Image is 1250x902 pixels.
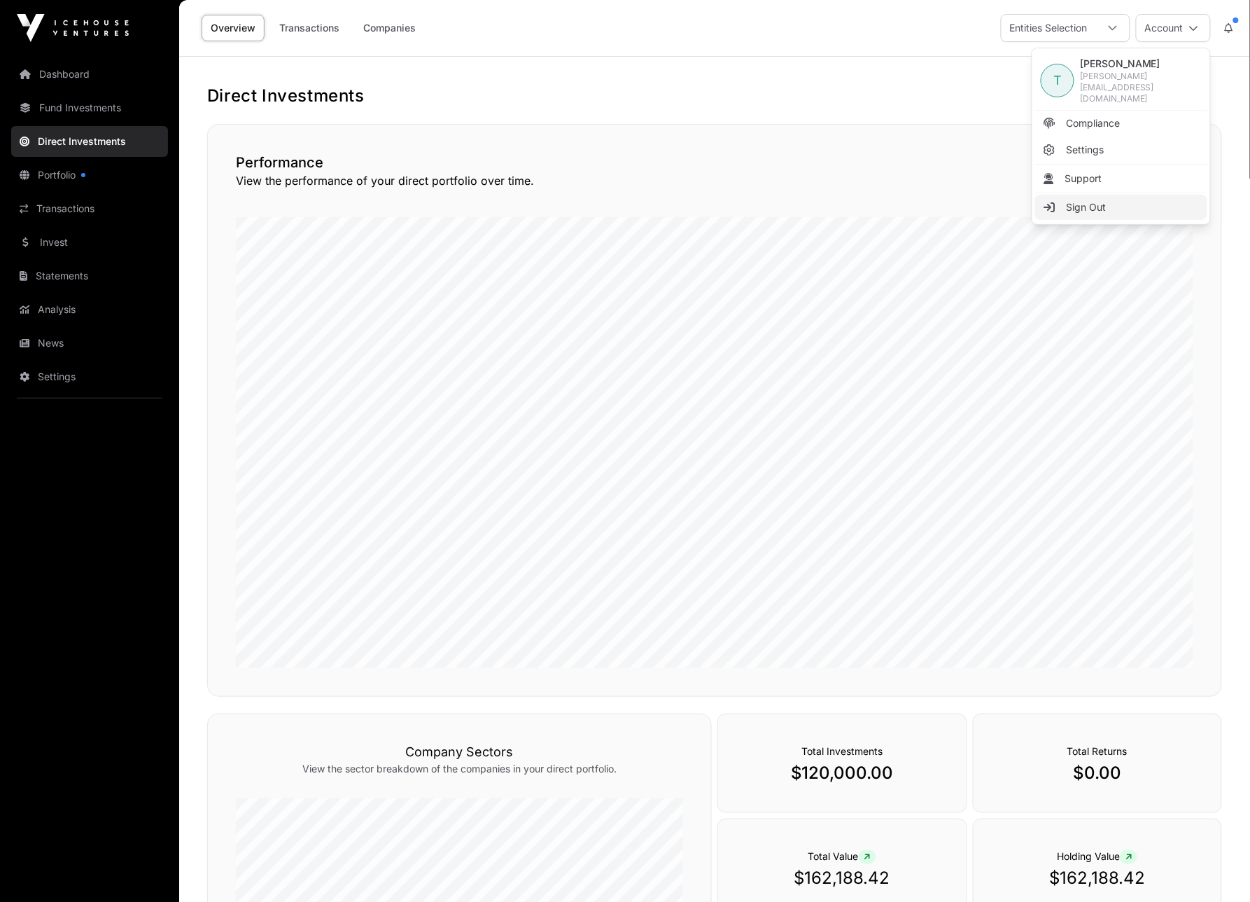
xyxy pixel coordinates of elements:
a: Overview [202,15,265,41]
p: $0.00 [1002,762,1193,784]
a: Direct Investments [11,126,168,157]
iframe: Chat Widget [1180,835,1250,902]
li: Sign Out [1035,195,1207,220]
button: Account [1136,14,1211,42]
span: [PERSON_NAME] [1080,57,1202,71]
p: View the sector breakdown of the companies in your direct portfolio. [236,762,683,776]
h1: Direct Investments [207,85,1222,107]
a: Compliance [1035,111,1207,136]
span: Total Returns [1067,745,1128,757]
a: Fund Investments [11,92,168,123]
a: Settings [1035,137,1207,162]
span: T [1053,71,1062,90]
a: Analysis [11,294,168,325]
span: Total Value [808,850,876,862]
span: Holding Value [1057,850,1137,862]
span: Settings [1066,143,1104,157]
div: Entities Selection [1002,15,1096,41]
h2: Performance [236,153,1193,172]
a: Dashboard [11,59,168,90]
a: Companies [354,15,425,41]
a: Transactions [11,193,168,224]
span: [PERSON_NAME][EMAIL_ADDRESS][DOMAIN_NAME] [1080,71,1202,104]
a: Portfolio [11,160,168,190]
p: $120,000.00 [746,762,938,784]
a: News [11,328,168,359]
a: Statements [11,261,168,291]
h3: Company Sectors [236,742,683,762]
a: Transactions [270,15,349,41]
li: Support [1035,166,1207,191]
a: Settings [11,361,168,392]
img: Icehouse Ventures Logo [17,14,129,42]
p: $162,188.42 [1002,867,1193,889]
p: $162,188.42 [746,867,938,889]
a: Invest [11,227,168,258]
span: Sign Out [1066,200,1106,214]
span: Compliance [1066,116,1120,130]
p: View the performance of your direct portfolio over time. [236,172,1193,189]
span: Support [1065,172,1102,186]
span: Total Investments [801,745,883,757]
